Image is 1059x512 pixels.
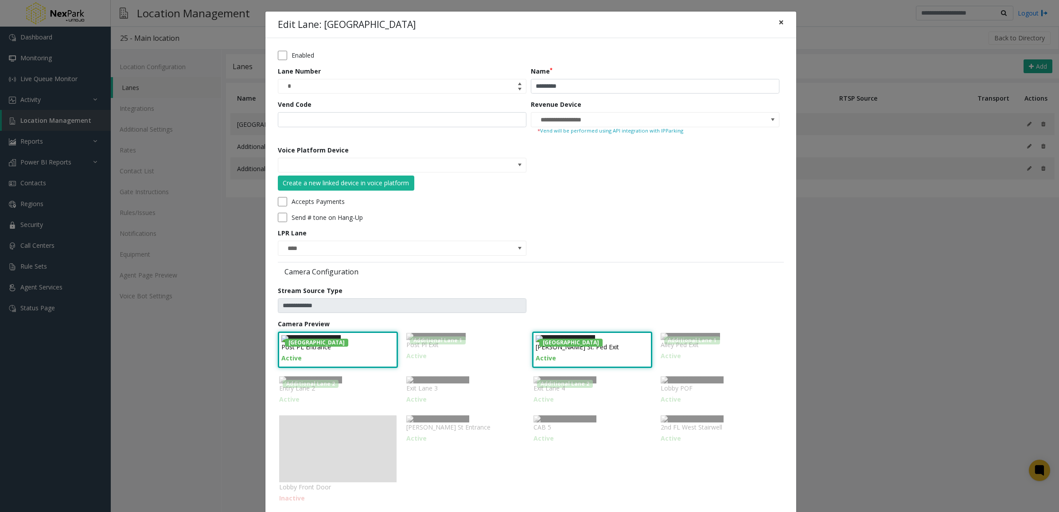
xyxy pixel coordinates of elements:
span: [GEOGRAPHIC_DATA] [285,339,348,347]
p: Active [661,351,778,360]
button: Close [772,12,790,33]
span: [GEOGRAPHIC_DATA] [539,339,603,347]
div: Create a new linked device in voice platform [283,178,409,188]
img: Camera Preview 39 [661,415,724,422]
label: Revenue Device [531,100,581,109]
p: Active [661,395,778,404]
label: Lane Number [278,66,321,76]
p: Post PL Entrance [281,342,394,352]
label: LPR Lane [278,228,307,238]
img: Camera Preview 37 [406,415,469,422]
p: Active [281,353,394,363]
p: Lobby POF [661,383,778,393]
img: Camera Preview 2 [406,333,466,340]
p: Active [536,353,649,363]
span: Decrease value [514,86,526,94]
p: Active [533,434,651,443]
span: Additional Lane 2 [537,380,593,388]
img: Camera Preview 1 [281,335,341,342]
label: Voice Platform Device [278,145,349,155]
img: Camera Preview 34 [533,376,596,383]
p: Exit Lane 4 [533,383,651,393]
p: Active [279,395,397,404]
p: Active [406,395,524,404]
p: Active [533,395,651,404]
small: Vend will be performed using API integration with IPParking [537,127,773,135]
span: Additional Lane 1 [410,336,466,344]
p: CAB 5 [533,422,651,432]
img: Camera Preview 38 [533,415,596,422]
input: NO DATA FOUND [278,158,476,172]
span: Increase value [514,79,526,86]
p: Inactive [279,493,397,503]
img: Camera Preview 32 [279,376,342,383]
label: Send # tone on Hang-Up [292,213,363,222]
p: Entry Lane 2 [279,383,397,393]
p: Exit Lane 3 [406,383,524,393]
p: Lobby Front Door [279,482,397,492]
button: Create a new linked device in voice platform [278,176,414,191]
p: Alley Ped Exit [661,340,778,349]
img: Camera Preview 3 [536,335,595,342]
label: Camera Configuration [278,267,529,277]
p: [PERSON_NAME] St. Ped Exit [536,342,649,352]
span: Additional Lane 1 [664,336,720,344]
label: Name [531,66,553,76]
label: Accepts Payments [292,197,345,206]
label: Enabled [292,51,314,60]
p: Active [406,434,524,443]
span: × [779,16,784,28]
label: Vend Code [278,100,311,109]
p: 2nd FL West Stairwell [661,422,778,432]
img: Camera Preview 33 [406,376,469,383]
p: Active [406,351,524,360]
p: [PERSON_NAME] St Entrance [406,422,524,432]
label: Stream Source Type [278,286,343,295]
span: Additional Lane 2 [283,380,339,388]
h4: Edit Lane: [GEOGRAPHIC_DATA] [278,18,416,32]
img: Camera Preview 35 [661,376,724,383]
img: camera-preview-placeholder.jpg [279,415,397,482]
img: Camera Preview 4 [661,333,720,340]
p: Active [661,434,778,443]
p: Post Pl Exit [406,340,524,349]
label: Camera Preview [278,319,330,328]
